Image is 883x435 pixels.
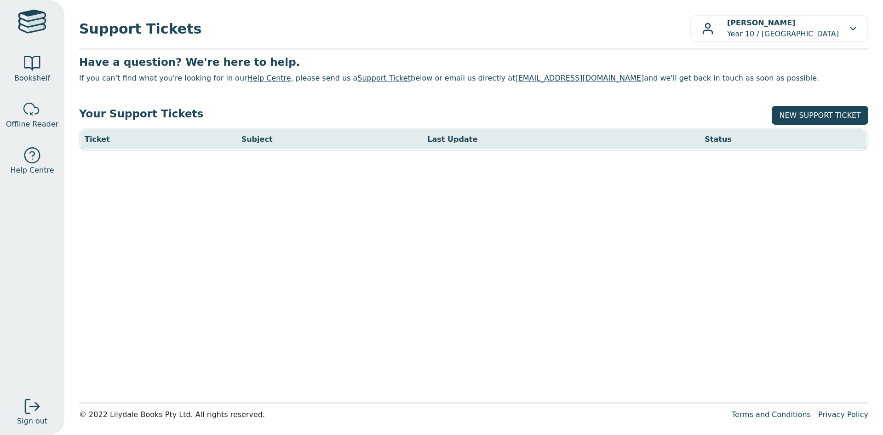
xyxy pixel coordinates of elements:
p: Year 10 / [GEOGRAPHIC_DATA] [727,17,839,40]
a: Terms and Conditions [732,410,811,419]
a: NEW SUPPORT TICKET [772,106,868,125]
th: Status [701,130,866,149]
a: Privacy Policy [818,410,868,419]
button: [PERSON_NAME]Year 10 / [GEOGRAPHIC_DATA] [690,15,868,42]
span: Support Tickets [79,18,690,39]
b: [PERSON_NAME] [727,18,796,27]
h3: Your Support Tickets [79,107,203,121]
div: © 2022 Lilydale Books Pty Ltd. All rights reserved. [79,409,724,420]
th: Subject [238,130,424,149]
th: Ticket [81,130,238,149]
p: If you can't find what you're looking for in our , please send us a below or email us directly at... [79,73,868,84]
span: Bookshelf [14,73,50,84]
span: Help Centre [10,165,54,176]
a: Support Ticket [357,74,411,82]
h3: Have a question? We're here to help. [79,55,868,69]
span: Offline Reader [6,119,58,130]
span: Sign out [17,416,47,427]
a: [EMAIL_ADDRESS][DOMAIN_NAME] [515,74,644,82]
a: Help Centre [247,74,291,82]
th: Last Update [424,130,701,149]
